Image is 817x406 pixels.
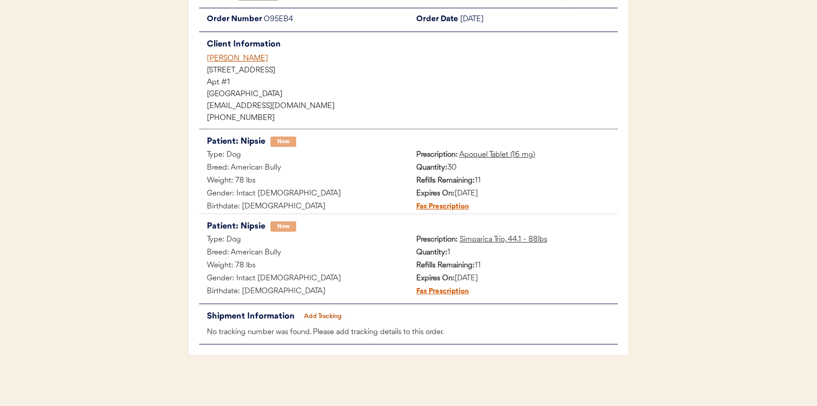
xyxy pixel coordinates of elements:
div: [DATE] [408,273,618,285]
div: 11 [408,175,618,188]
strong: Expires On: [416,275,455,282]
div: Client Information [207,37,618,52]
div: [EMAIL_ADDRESS][DOMAIN_NAME] [207,103,618,110]
div: Birthdate: [DEMOGRAPHIC_DATA] [199,201,408,214]
strong: Quantity: [416,164,447,172]
div: Gender: Intact [DEMOGRAPHIC_DATA] [199,273,408,285]
div: O95EB4 [264,13,408,26]
div: Type: Dog [199,149,408,162]
div: Type: Dog [199,234,408,247]
div: [DATE] [408,188,618,201]
div: 1 [408,247,618,260]
div: [DATE] [460,13,618,26]
div: Breed: American Bully [199,247,408,260]
u: Apoquel Tablet (16 mg) [459,151,535,159]
div: Patient: Nipsie [207,219,265,234]
div: Patient: Nipsie [207,134,265,149]
strong: Prescription: [416,236,458,244]
div: Fax Prescription [408,285,469,298]
div: [STREET_ADDRESS] [207,67,618,74]
div: Fax Prescription [408,201,469,214]
div: Gender: Intact [DEMOGRAPHIC_DATA] [199,188,408,201]
strong: Quantity: [416,249,447,257]
div: Weight: 78 lbs [199,260,408,273]
div: [GEOGRAPHIC_DATA] [207,91,618,98]
div: [PHONE_NUMBER] [207,115,618,122]
strong: Expires On: [416,190,455,198]
div: Weight: 78 lbs [199,175,408,188]
div: Apt #1 [207,79,618,86]
div: 30 [408,162,618,175]
div: Birthdate: [DEMOGRAPHIC_DATA] [199,285,408,298]
strong: Refills Remaining: [416,177,475,185]
strong: Prescription: [416,151,458,159]
div: Breed: American Bully [199,162,408,175]
div: No tracking number was found. Please add tracking details to this order. [199,326,618,339]
div: [PERSON_NAME] [207,53,618,64]
div: Order Number [199,13,264,26]
div: 11 [408,260,618,273]
u: Simparica Trio, 44.1 - 88lbs [460,236,547,244]
div: Shipment Information [207,309,297,324]
div: Order Date [408,13,460,26]
strong: Refills Remaining: [416,262,475,269]
button: Add Tracking [297,309,349,324]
